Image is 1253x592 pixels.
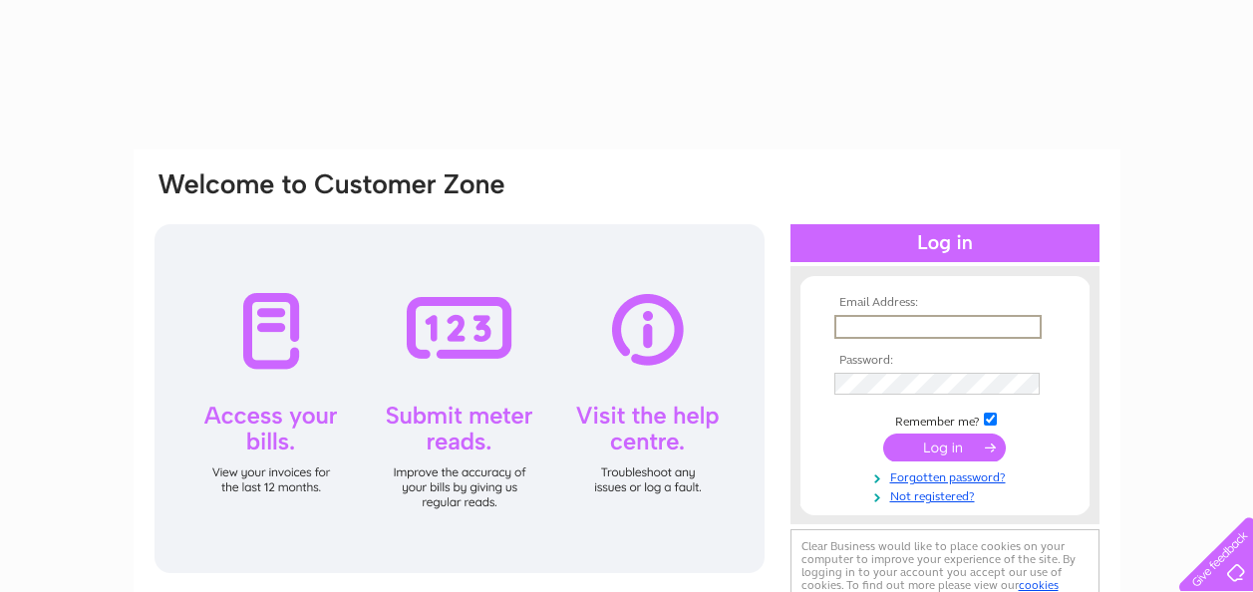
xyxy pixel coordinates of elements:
a: Forgotten password? [834,466,1061,485]
a: Not registered? [834,485,1061,504]
th: Password: [829,354,1061,368]
th: Email Address: [829,296,1061,310]
td: Remember me? [829,410,1061,430]
input: Submit [883,434,1006,461]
